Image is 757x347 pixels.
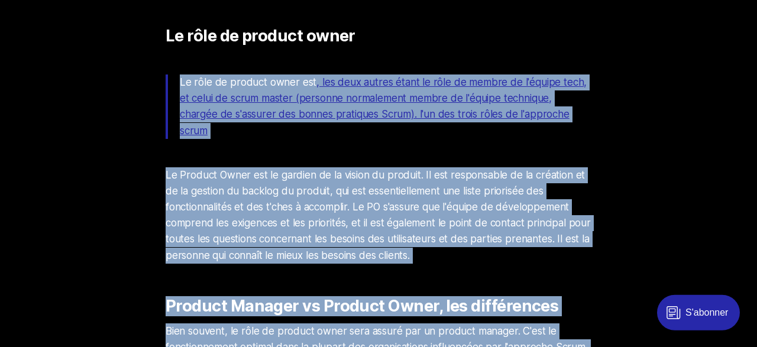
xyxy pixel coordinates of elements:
iframe: portal-trigger [647,289,757,347]
p: Le Product Owner est le gardien de la vision du produit. Il est responsable de la création et de ... [166,167,591,264]
h2: Product Manager vs Product Owner, les différences [166,297,591,316]
blockquote: Le rôle de product owner est [166,74,591,139]
a: , les deux autres étant le rôle de membre de l'équipe tech, et celui de scrum master (personne no... [180,76,587,137]
h2: Le rôle de product owner [166,27,591,46]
